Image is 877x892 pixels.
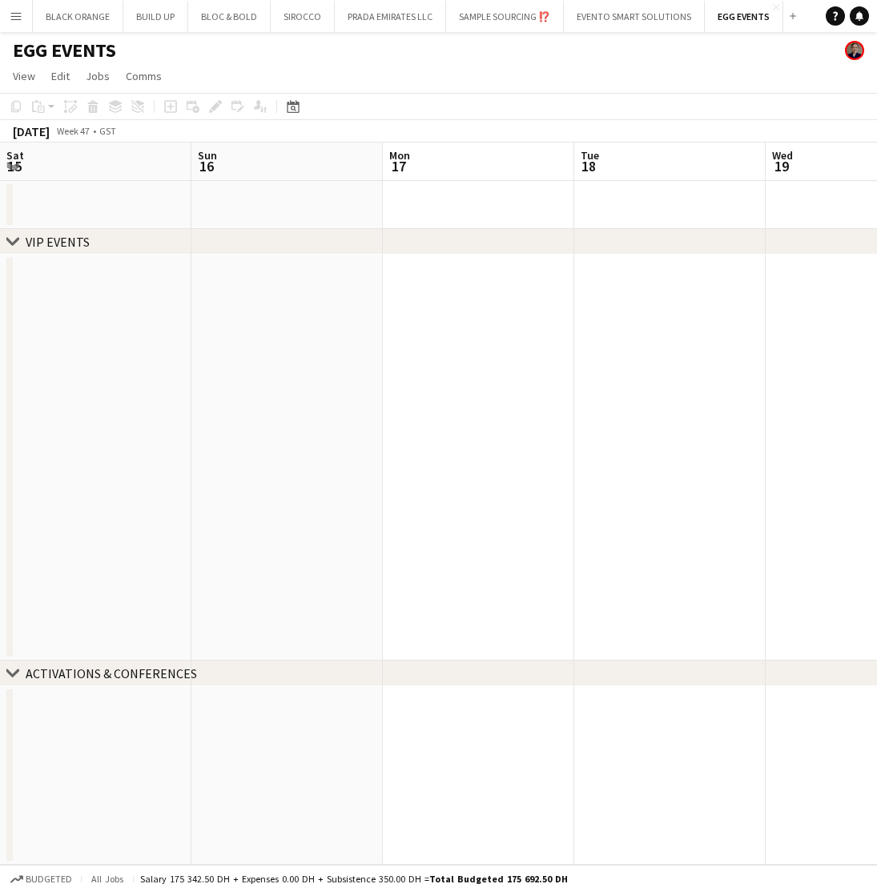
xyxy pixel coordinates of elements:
button: SAMPLE SOURCING ⁉️ [446,1,564,32]
span: Sun [198,148,217,163]
span: Budgeted [26,874,72,885]
span: View [13,69,35,83]
span: Total Budgeted 175 692.50 DH [429,873,568,885]
span: 17 [387,157,410,175]
span: 15 [4,157,24,175]
button: BLACK ORANGE [33,1,123,32]
span: All jobs [88,873,127,885]
div: VIP EVENTS [26,234,90,250]
div: ACTIVATIONS & CONFERENCES [26,665,197,681]
h1: EGG EVENTS [13,38,116,62]
button: BLOC & BOLD [188,1,271,32]
button: EVENTO SMART SOLUTIONS [564,1,705,32]
span: Tue [581,148,599,163]
div: GST [99,125,116,137]
div: [DATE] [13,123,50,139]
button: SIROCCO [271,1,335,32]
a: Jobs [79,66,116,86]
span: Mon [389,148,410,163]
a: View [6,66,42,86]
span: 18 [578,157,599,175]
button: EGG EVENTS [705,1,783,32]
span: Jobs [86,69,110,83]
button: BUILD UP [123,1,188,32]
span: Sat [6,148,24,163]
app-user-avatar: Yuliia Antokhina [845,41,864,60]
span: Edit [51,69,70,83]
div: Salary 175 342.50 DH + Expenses 0.00 DH + Subsistence 350.00 DH = [140,873,568,885]
button: Budgeted [8,870,74,888]
span: 19 [770,157,793,175]
span: Comms [126,69,162,83]
a: Comms [119,66,168,86]
button: PRADA EMIRATES LLC [335,1,446,32]
span: 16 [195,157,217,175]
span: Wed [772,148,793,163]
span: Week 47 [53,125,93,137]
a: Edit [45,66,76,86]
